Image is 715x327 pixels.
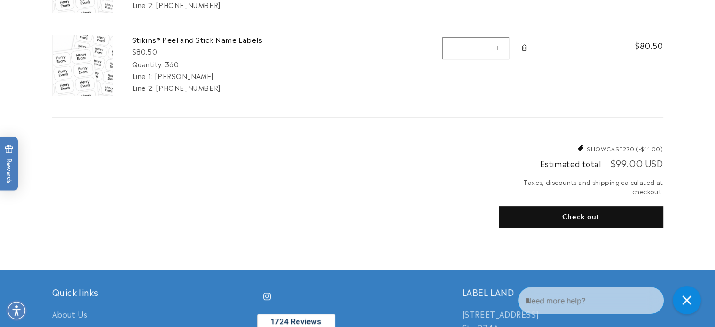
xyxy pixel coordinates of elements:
[165,59,179,69] dd: 360
[518,283,706,318] iframe: Gorgias Floating Chat
[5,144,14,183] span: Rewards
[132,59,163,69] dt: Quantity:
[499,177,663,196] small: Taxes, discounts and shipping calculated at checkout.
[132,47,273,56] div: $80.50
[462,287,663,297] h2: LABEL LAND
[132,71,153,80] dt: Line 1:
[52,307,88,323] a: About Us
[132,83,154,92] dt: Line 2:
[156,83,220,92] dd: [PHONE_NUMBER]
[53,35,113,96] img: cart
[540,160,601,167] h2: Estimated total
[499,206,663,228] button: Check out
[611,40,663,51] span: $80.50
[611,159,663,167] p: $99.00 USD
[464,37,487,59] input: Quantity for Stikins® Peel and Stick Name Labels
[6,300,27,321] div: Accessibility Menu
[155,71,213,80] dd: [PERSON_NAME]
[516,35,533,61] a: Remove Stikins® Peel and Stick Name Labels - 360
[52,287,253,297] h2: Quick links
[132,35,273,44] a: Stikins® Peel and Stick Name Labels
[499,144,663,152] ul: Discount
[52,16,113,99] a: cart
[499,144,663,152] li: SHOWCASE270 (-$11.00)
